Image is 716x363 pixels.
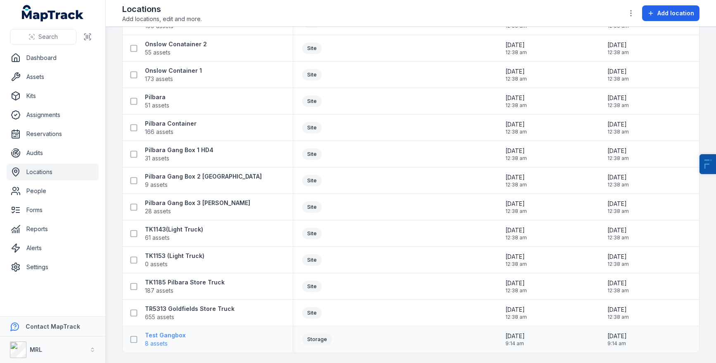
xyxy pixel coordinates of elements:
[145,331,186,348] a: Test Gangbox8 assets
[145,234,170,242] span: 61 assets
[145,225,203,242] a: TK1143(Light Truck)61 assets
[607,120,629,135] time: 15/09/2025, 12:38:53 am
[505,234,527,241] span: 12:38 am
[505,306,527,320] time: 15/09/2025, 12:38:53 am
[607,279,629,287] span: [DATE]
[505,67,527,76] span: [DATE]
[607,332,627,340] span: [DATE]
[38,33,58,41] span: Search
[145,278,225,287] strong: TK1185 Pilbara Store Truck
[505,67,527,82] time: 15/09/2025, 12:38:53 am
[505,253,527,261] span: [DATE]
[607,279,629,294] time: 15/09/2025, 12:38:53 am
[302,148,322,160] div: Site
[26,323,80,330] strong: Contact MapTrack
[505,41,527,49] span: [DATE]
[145,101,169,110] span: 51 assets
[145,305,235,321] a: TR5313 Goldfields Store Truck655 assets
[657,9,694,17] span: Add location
[145,93,169,110] a: Pilbara51 assets
[145,119,197,136] a: Pilbara Container166 assets
[7,221,99,237] a: Reports
[607,306,629,314] span: [DATE]
[505,181,527,188] span: 12:38 am
[30,346,42,353] strong: MRL
[505,226,527,234] span: [DATE]
[505,287,527,294] span: 12:38 am
[122,15,202,23] span: Add locations, edit and more.
[607,226,629,241] time: 15/09/2025, 12:38:53 am
[505,279,527,287] span: [DATE]
[607,208,629,215] span: 12:38 am
[505,76,527,82] span: 12:38 am
[505,129,527,135] span: 12:38 am
[145,154,169,162] span: 31 assets
[607,340,627,347] span: 9:14 am
[607,94,629,109] time: 15/09/2025, 12:38:53 am
[145,199,250,207] strong: Pilbara Gang Box 3 [PERSON_NAME]
[607,253,629,267] time: 15/09/2025, 12:38:53 am
[607,173,629,188] time: 15/09/2025, 12:38:53 am
[10,29,76,45] button: Search
[607,147,629,162] time: 15/09/2025, 12:38:53 am
[505,253,527,267] time: 15/09/2025, 12:38:53 am
[145,146,213,162] a: Pilbara Gang Box 1 HD431 assets
[302,43,322,54] div: Site
[505,332,525,347] time: 15/09/2025, 9:14:13 am
[505,200,527,208] span: [DATE]
[145,172,262,181] strong: Pilbara Gang Box 2 [GEOGRAPHIC_DATA]
[505,208,527,215] span: 12:38 am
[607,226,629,234] span: [DATE]
[145,119,197,128] strong: Pilbara Container
[607,41,629,56] time: 15/09/2025, 12:38:53 am
[302,334,332,345] div: Storage
[607,253,629,261] span: [DATE]
[145,313,174,321] span: 655 assets
[302,228,322,239] div: Site
[505,261,527,267] span: 12:38 am
[145,172,262,189] a: Pilbara Gang Box 2 [GEOGRAPHIC_DATA]9 assets
[145,67,202,75] strong: Onslow Container 1
[145,331,186,339] strong: Test Gangbox
[302,201,322,213] div: Site
[607,120,629,129] span: [DATE]
[145,260,168,268] span: 0 assets
[607,261,629,267] span: 12:38 am
[145,278,225,295] a: TK1185 Pilbara Store Truck187 assets
[7,164,99,180] a: Locations
[145,339,168,348] span: 8 assets
[145,40,207,57] a: Onslow Conatainer 255 assets
[607,67,629,76] span: [DATE]
[505,49,527,56] span: 12:38 am
[505,340,525,347] span: 9:14 am
[607,41,629,49] span: [DATE]
[607,200,629,208] span: [DATE]
[607,181,629,188] span: 12:38 am
[22,5,84,21] a: MapTrack
[145,305,235,313] strong: TR5313 Goldfields Store Truck
[7,259,99,275] a: Settings
[7,183,99,199] a: People
[607,306,629,320] time: 15/09/2025, 12:38:53 am
[145,67,202,83] a: Onslow Container 1173 assets
[505,155,527,162] span: 12:38 am
[7,126,99,142] a: Reservations
[607,76,629,82] span: 12:38 am
[7,69,99,85] a: Assets
[505,41,527,56] time: 15/09/2025, 12:38:53 am
[505,120,527,135] time: 15/09/2025, 12:38:53 am
[145,252,204,268] a: TK1153 (Light Truck)0 assets
[505,102,527,109] span: 12:38 am
[122,3,202,15] h2: Locations
[145,75,173,83] span: 173 assets
[302,307,322,319] div: Site
[7,145,99,161] a: Audits
[7,107,99,123] a: Assignments
[505,226,527,241] time: 15/09/2025, 12:38:53 am
[505,314,527,320] span: 12:38 am
[505,94,527,109] time: 15/09/2025, 12:38:53 am
[302,254,322,266] div: Site
[302,96,322,107] div: Site
[7,240,99,256] a: Alerts
[505,147,527,155] span: [DATE]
